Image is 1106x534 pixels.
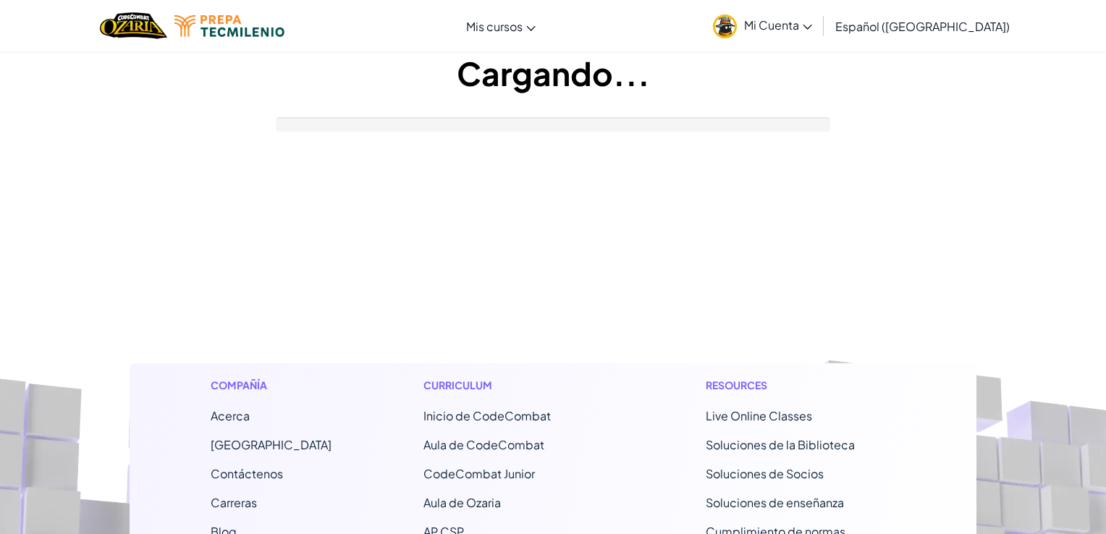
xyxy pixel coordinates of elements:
[828,7,1017,46] a: Español ([GEOGRAPHIC_DATA])
[423,408,551,423] span: Inicio de CodeCombat
[706,3,819,48] a: Mi Cuenta
[423,466,535,481] a: CodeCombat Junior
[423,495,501,510] a: Aula de Ozaria
[466,19,523,34] span: Mis cursos
[211,466,283,481] span: Contáctenos
[744,17,812,33] span: Mi Cuenta
[459,7,543,46] a: Mis cursos
[706,495,844,510] a: Soluciones de enseñanza
[211,495,257,510] a: Carreras
[706,378,896,393] h1: Resources
[211,437,332,452] a: [GEOGRAPHIC_DATA]
[100,11,167,41] img: Home
[423,437,544,452] a: Aula de CodeCombat
[706,466,824,481] a: Soluciones de Socios
[174,15,284,37] img: Tecmilenio logo
[835,19,1010,34] span: Español ([GEOGRAPHIC_DATA])
[211,408,250,423] a: Acerca
[706,437,855,452] a: Soluciones de la Biblioteca
[211,378,332,393] h1: Compañía
[100,11,167,41] a: Ozaria by CodeCombat logo
[423,378,614,393] h1: Curriculum
[713,14,737,38] img: avatar
[706,408,812,423] a: Live Online Classes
